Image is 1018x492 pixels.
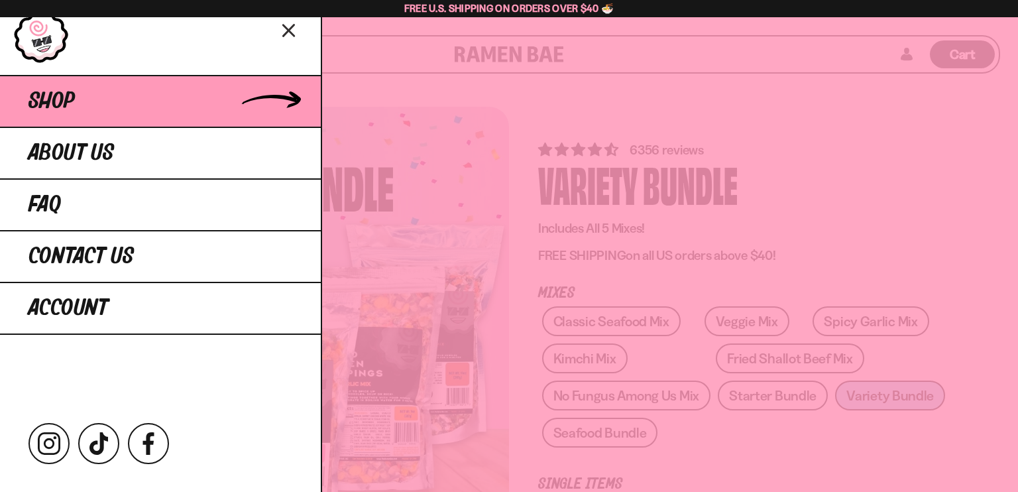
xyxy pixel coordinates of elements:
span: Shop [28,90,75,113]
span: Contact Us [28,245,134,269]
button: Close menu [278,18,301,41]
span: About Us [28,141,114,165]
span: FAQ [28,193,61,217]
span: Account [28,296,108,320]
span: Free U.S. Shipping on Orders over $40 🍜 [404,2,614,15]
